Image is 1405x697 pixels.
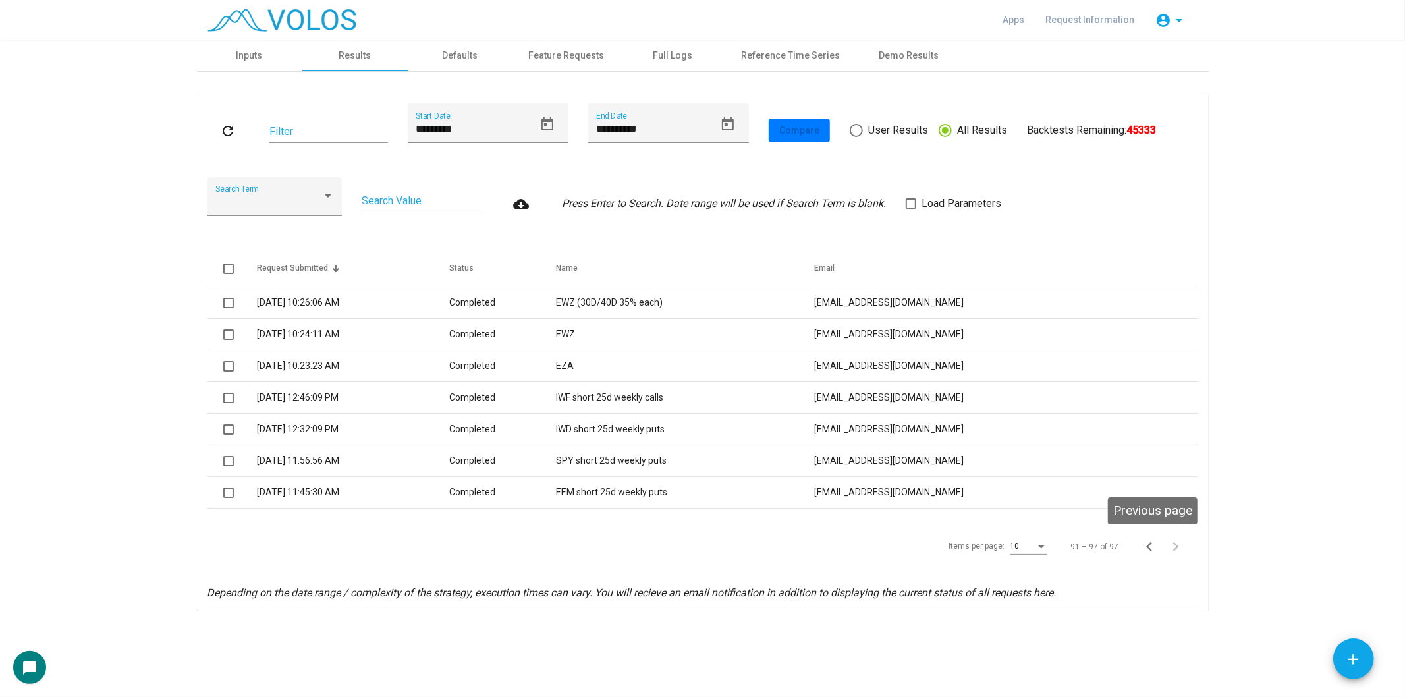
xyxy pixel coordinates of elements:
div: Status [449,262,556,274]
td: [DATE] 10:24:11 AM [257,318,449,350]
a: Request Information [1035,8,1145,32]
td: [EMAIL_ADDRESS][DOMAIN_NAME] [814,413,1198,445]
td: [EMAIL_ADDRESS][DOMAIN_NAME] [814,381,1198,413]
td: Completed [449,287,556,318]
td: [EMAIL_ADDRESS][DOMAIN_NAME] [814,476,1198,508]
div: Items per page: [949,540,1005,552]
td: EWZ [556,318,814,350]
mat-icon: account_circle [1156,13,1172,28]
td: EWZ (30D/40D 35% each) [556,287,814,318]
div: Request Submitted [257,262,328,274]
div: Email [814,262,835,274]
span: Request Information [1046,14,1135,25]
td: [EMAIL_ADDRESS][DOMAIN_NAME] [814,445,1198,476]
td: SPY short 25d weekly puts [556,445,814,476]
mat-select: Items per page: [1010,542,1047,551]
td: EEM short 25d weekly puts [556,476,814,508]
span: 10 [1010,542,1020,551]
i: Depending on the date range / complexity of the strategy, execution times can vary. You will reci... [207,586,1057,599]
div: Email [814,262,1182,274]
button: Open calendar [715,111,741,138]
span: User Results [863,123,928,138]
td: [DATE] 11:56:56 AM [257,445,449,476]
td: IWD short 25d weekly puts [556,413,814,445]
td: IWF short 25d weekly calls [556,381,814,413]
i: Press Enter to Search. Date range will be used if Search Term is blank. [562,197,886,209]
div: Name [556,262,814,274]
td: [DATE] 12:46:09 PM [257,381,449,413]
button: Compare [769,119,830,142]
td: Completed [449,350,556,381]
div: Reference Time Series [742,49,840,63]
div: Name [556,262,578,274]
b: 45333 [1126,124,1156,136]
td: Completed [449,476,556,508]
div: Defaults [443,49,478,63]
div: Demo Results [879,49,939,63]
mat-icon: add [1345,651,1362,668]
td: [DATE] 10:26:06 AM [257,287,449,318]
span: Compare [779,125,819,136]
button: Previous page [1140,534,1167,560]
td: [DATE] 12:32:09 PM [257,413,449,445]
button: Next page [1167,534,1193,560]
td: Completed [449,413,556,445]
button: Open calendar [534,111,561,138]
div: Inputs [236,49,263,63]
mat-icon: cloud_download [513,196,529,212]
mat-icon: refresh [221,123,236,139]
td: [EMAIL_ADDRESS][DOMAIN_NAME] [814,318,1198,350]
div: Request Submitted [257,262,449,274]
button: Add icon [1333,638,1374,679]
div: Feature Requests [529,49,605,63]
mat-icon: arrow_drop_down [1172,13,1188,28]
div: Results [339,49,371,63]
td: Completed [449,318,556,350]
span: All Results [952,123,1007,138]
td: [DATE] 10:23:23 AM [257,350,449,381]
td: [EMAIL_ADDRESS][DOMAIN_NAME] [814,287,1198,318]
span: Load Parameters [922,196,1001,211]
mat-icon: chat_bubble [22,660,38,676]
td: [EMAIL_ADDRESS][DOMAIN_NAME] [814,350,1198,381]
td: EZA [556,350,814,381]
div: Full Logs [653,49,693,63]
div: Backtests Remaining: [1027,123,1156,138]
td: Completed [449,381,556,413]
span: Apps [1003,14,1025,25]
td: [DATE] 11:45:30 AM [257,476,449,508]
div: 91 – 97 of 97 [1071,541,1119,553]
div: Status [449,262,474,274]
a: Apps [993,8,1035,32]
td: Completed [449,445,556,476]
